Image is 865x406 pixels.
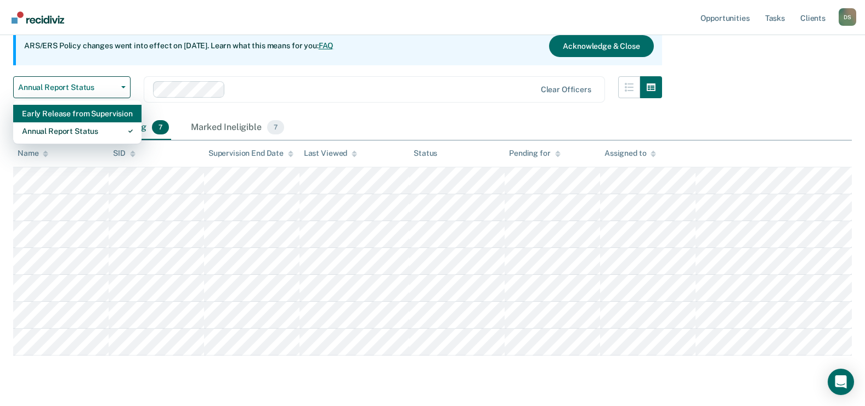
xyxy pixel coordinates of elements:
div: Early Release from Supervision [22,105,133,122]
div: Marked Ineligible7 [189,116,286,140]
div: Assigned to [604,149,656,158]
div: Supervision End Date [208,149,293,158]
div: Clear officers [541,85,591,94]
div: Status [414,149,437,158]
div: Open Intercom Messenger [828,369,854,395]
div: SID [113,149,135,158]
a: FAQ [319,41,334,50]
div: Annual Report Status [22,122,133,140]
div: Last Viewed [304,149,357,158]
button: Profile dropdown button [839,8,856,26]
span: Annual Report Status [18,83,117,92]
img: Recidiviz [12,12,64,24]
button: Annual Report Status [13,76,131,98]
div: Pending for [509,149,560,158]
div: Pending7 [111,116,171,140]
button: Acknowledge & Close [549,35,653,57]
span: 7 [267,120,284,134]
div: Name [18,149,48,158]
p: ARS/ERS Policy changes went into effect on [DATE]. Learn what this means for you: [24,41,333,52]
div: D S [839,8,856,26]
span: 7 [152,120,169,134]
